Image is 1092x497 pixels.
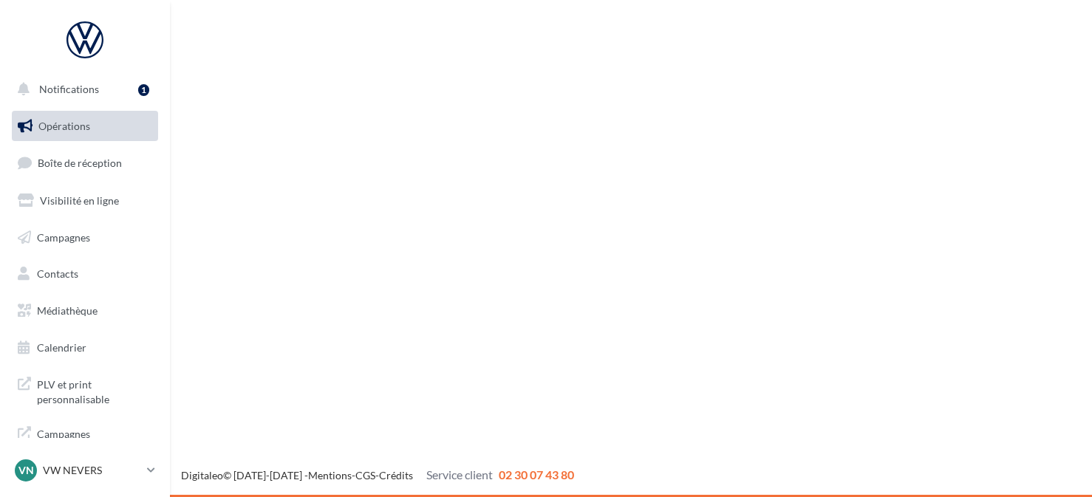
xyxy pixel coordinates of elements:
a: Calendrier [9,332,161,363]
span: Campagnes DataOnDemand [37,424,152,456]
a: Crédits [379,469,413,481]
a: Digitaleo [181,469,223,481]
a: Médiathèque [9,295,161,326]
p: VW NEVERS [43,463,141,478]
a: VN VW NEVERS [12,456,158,484]
span: 02 30 07 43 80 [499,467,574,481]
span: Service client [426,467,493,481]
a: Campagnes DataOnDemand [9,418,161,462]
a: Visibilité en ligne [9,185,161,216]
a: CGS [355,469,375,481]
span: Opérations [38,120,90,132]
span: © [DATE]-[DATE] - - - [181,469,574,481]
div: 1 [138,84,149,96]
button: Notifications 1 [9,74,155,105]
a: Contacts [9,258,161,289]
a: PLV et print personnalisable [9,369,161,412]
span: Médiathèque [37,304,98,317]
span: Calendrier [37,341,86,354]
a: Mentions [308,469,352,481]
a: Boîte de réception [9,147,161,179]
a: Campagnes [9,222,161,253]
a: Opérations [9,111,161,142]
span: Campagnes [37,230,90,243]
span: Boîte de réception [38,157,122,169]
span: PLV et print personnalisable [37,374,152,406]
span: Contacts [37,267,78,280]
span: Visibilité en ligne [40,194,119,207]
span: Notifications [39,83,99,95]
span: VN [18,463,34,478]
